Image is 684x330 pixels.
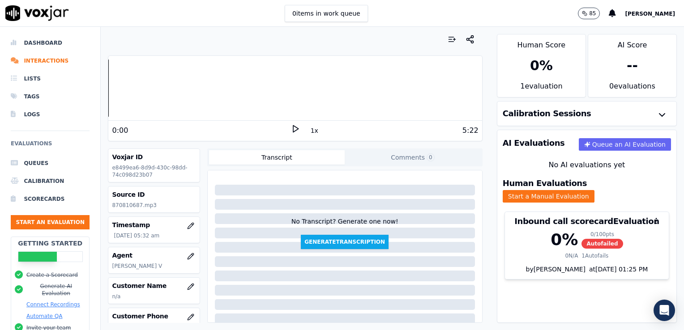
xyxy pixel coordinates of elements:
[588,81,676,97] div: 0 evaluation s
[112,220,196,229] h3: Timestamp
[11,172,90,190] a: Calibration
[427,153,435,161] span: 0
[112,251,196,260] h3: Agent
[581,252,608,259] div: 1 Autofails
[589,10,596,17] p: 85
[114,232,196,239] p: [DATE] 05:32 am
[309,124,320,137] button: 1x
[588,34,676,51] div: AI Score
[551,231,578,249] div: 0 %
[112,293,196,300] p: n/a
[581,239,623,249] span: Autofailed
[112,312,196,321] h3: Customer Phone
[11,34,90,52] a: Dashboard
[586,265,648,274] div: at [DATE] 01:25 PM
[503,110,591,118] h3: Calibration Sessions
[26,283,85,297] button: Generate AI Evaluation
[505,265,669,279] div: by [PERSON_NAME]
[462,125,479,136] div: 5:22
[26,271,78,279] button: Create a Scorecard
[625,11,675,17] span: [PERSON_NAME]
[11,88,90,106] a: Tags
[11,154,90,172] a: Queues
[301,235,389,249] button: GenerateTranscription
[578,8,609,19] button: 85
[11,138,90,154] h6: Evaluations
[209,150,345,165] button: Transcript
[285,5,368,22] button: 0items in work queue
[11,70,90,88] a: Lists
[291,217,398,235] div: No Transcript? Generate one now!
[503,139,565,147] h3: AI Evaluations
[11,106,90,123] a: Logs
[112,164,196,178] p: e8499ea6-8d9d-430c-98dd-74c098d23b07
[112,125,128,136] div: 0:00
[11,190,90,208] a: Scorecards
[5,5,69,21] img: voxjar logo
[11,215,90,229] button: Start an Evaluation
[497,81,586,97] div: 1 evaluation
[112,190,196,199] h3: Source ID
[112,262,196,270] p: [PERSON_NAME] V
[112,202,196,209] p: 870810687.mp3
[654,300,675,321] div: Open Intercom Messenger
[112,281,196,290] h3: Customer Name
[578,8,600,19] button: 85
[503,179,587,187] h3: Human Evaluations
[504,160,669,170] div: No AI evaluations yet
[627,58,638,74] div: --
[18,239,82,248] h2: Getting Started
[503,190,594,203] button: Start a Manual Evaluation
[625,8,684,19] button: [PERSON_NAME]
[530,58,553,74] div: 0 %
[579,138,671,151] button: Queue an AI Evaluation
[497,34,586,51] div: Human Score
[345,150,481,165] button: Comments
[581,231,623,238] div: 0 / 100 pts
[112,152,196,161] h3: Voxjar ID
[26,313,62,320] button: Automate QA
[26,301,80,308] button: Connect Recordings
[565,252,578,259] div: 0 N/A
[11,52,90,70] a: Interactions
